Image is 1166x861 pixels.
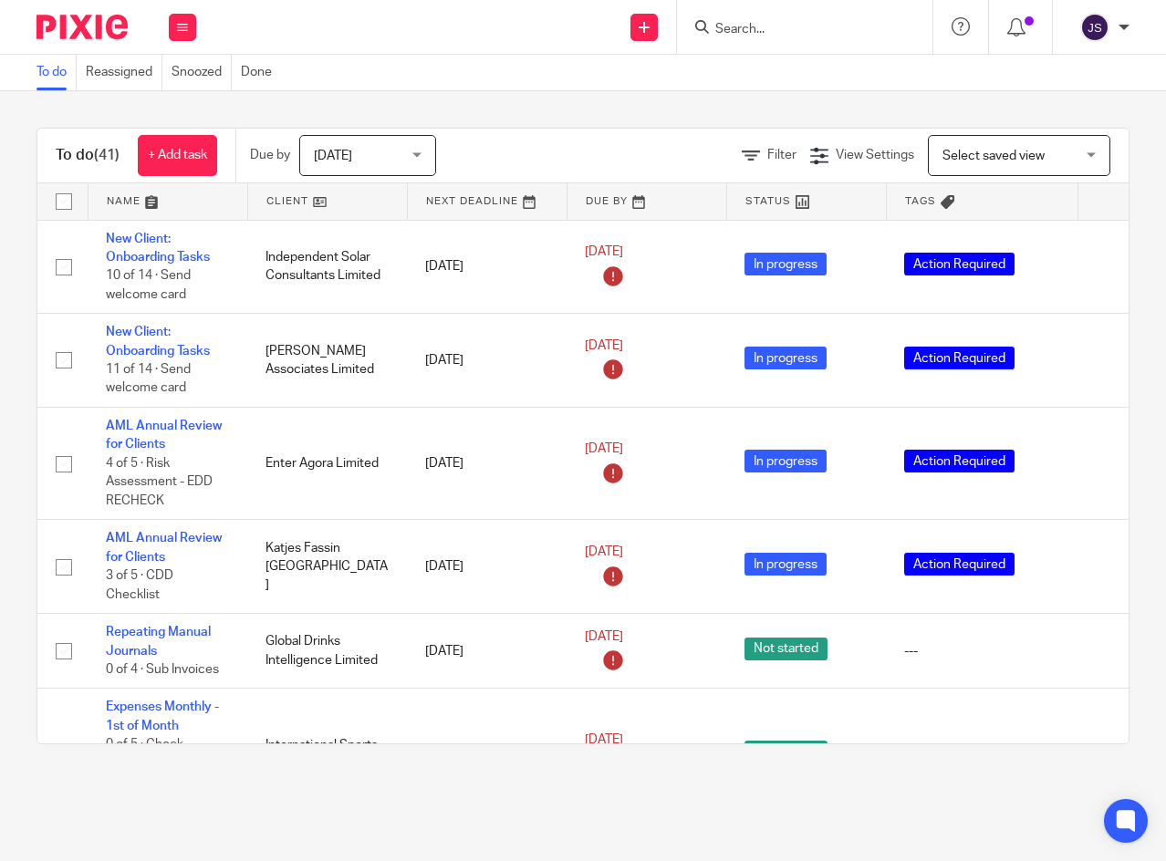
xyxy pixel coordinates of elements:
[407,408,567,520] td: [DATE]
[106,738,229,807] span: 0 of 5 · Check expense submissions complete with employee
[836,149,914,161] span: View Settings
[585,630,623,643] span: [DATE]
[767,149,796,161] span: Filter
[106,626,211,657] a: Repeating Manual Journals
[585,733,623,746] span: [DATE]
[247,614,407,689] td: Global Drinks Intelligence Limited
[407,220,567,314] td: [DATE]
[744,450,827,472] span: In progress
[247,689,407,820] td: International Sports Consulting Limited
[106,663,219,676] span: 0 of 4 · Sub Invoices
[247,314,407,408] td: [PERSON_NAME] Associates Limited
[904,253,1015,275] span: Action Required
[247,408,407,520] td: Enter Agora Limited
[247,220,407,314] td: Independent Solar Consultants Limited
[904,642,1059,660] div: ---
[106,532,222,563] a: AML Annual Review for Clients
[106,569,173,601] span: 3 of 5 · CDD Checklist
[1080,13,1109,42] img: svg%3E
[904,450,1015,472] span: Action Required
[172,55,232,90] a: Snoozed
[247,520,407,614] td: Katjes Fassin [GEOGRAPHIC_DATA]
[138,135,217,176] a: + Add task
[106,326,210,357] a: New Client: Onboarding Tasks
[407,689,567,820] td: [DATE]
[56,146,120,165] h1: To do
[314,150,352,162] span: [DATE]
[407,520,567,614] td: [DATE]
[94,148,120,162] span: (41)
[744,638,828,660] span: Not started
[904,347,1015,369] span: Action Required
[36,55,77,90] a: To do
[106,457,213,507] span: 4 of 5 · Risk Assessment - EDD RECHECK
[106,363,191,395] span: 11 of 14 · Send welcome card
[942,150,1045,162] span: Select saved view
[585,339,623,352] span: [DATE]
[585,545,623,558] span: [DATE]
[904,553,1015,576] span: Action Required
[106,700,219,731] a: Expenses Monthly - 1st of Month
[86,55,162,90] a: Reassigned
[744,347,827,369] span: In progress
[905,196,936,206] span: Tags
[36,15,128,39] img: Pixie
[407,614,567,689] td: [DATE]
[713,22,878,38] input: Search
[106,233,210,264] a: New Client: Onboarding Tasks
[744,253,827,275] span: In progress
[585,245,623,258] span: [DATE]
[585,442,623,455] span: [DATE]
[106,269,191,301] span: 10 of 14 · Send welcome card
[250,146,290,164] p: Due by
[744,553,827,576] span: In progress
[106,420,222,451] a: AML Annual Review for Clients
[241,55,281,90] a: Done
[744,741,828,763] span: Not started
[407,314,567,408] td: [DATE]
